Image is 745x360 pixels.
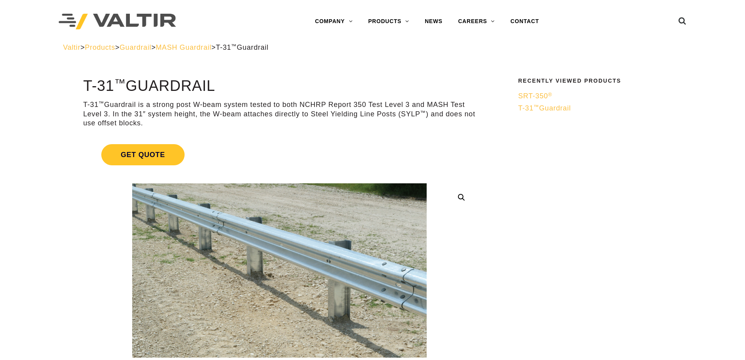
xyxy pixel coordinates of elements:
a: SRT-350® [518,92,677,101]
a: COMPANY [307,14,360,29]
sup: ™ [114,77,126,89]
a: Get Quote [83,135,476,175]
sup: ™ [99,100,104,106]
div: > > > > [63,43,682,52]
a: T-31™Guardrail [518,104,677,113]
a: MASH Guardrail [156,43,211,51]
span: SRT-350 [518,92,552,100]
a: NEWS [417,14,450,29]
sup: ™ [231,43,237,49]
a: CONTACT [503,14,547,29]
img: Valtir [59,14,176,30]
sup: ™ [420,110,426,116]
span: T-31 Guardrail [518,104,571,112]
h2: Recently Viewed Products [518,78,677,84]
p: T-31 Guardrail is a strong post W-beam system tested to both NCHRP Report 350 Test Level 3 and MA... [83,100,476,128]
a: Guardrail [120,43,151,51]
a: Valtir [63,43,80,51]
a: Products [85,43,115,51]
sup: ® [548,92,552,98]
sup: ™ [533,104,539,110]
span: Get Quote [101,144,185,165]
span: T-31 Guardrail [216,43,269,51]
a: CAREERS [450,14,503,29]
a: PRODUCTS [360,14,417,29]
h1: T-31 Guardrail [83,78,476,94]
